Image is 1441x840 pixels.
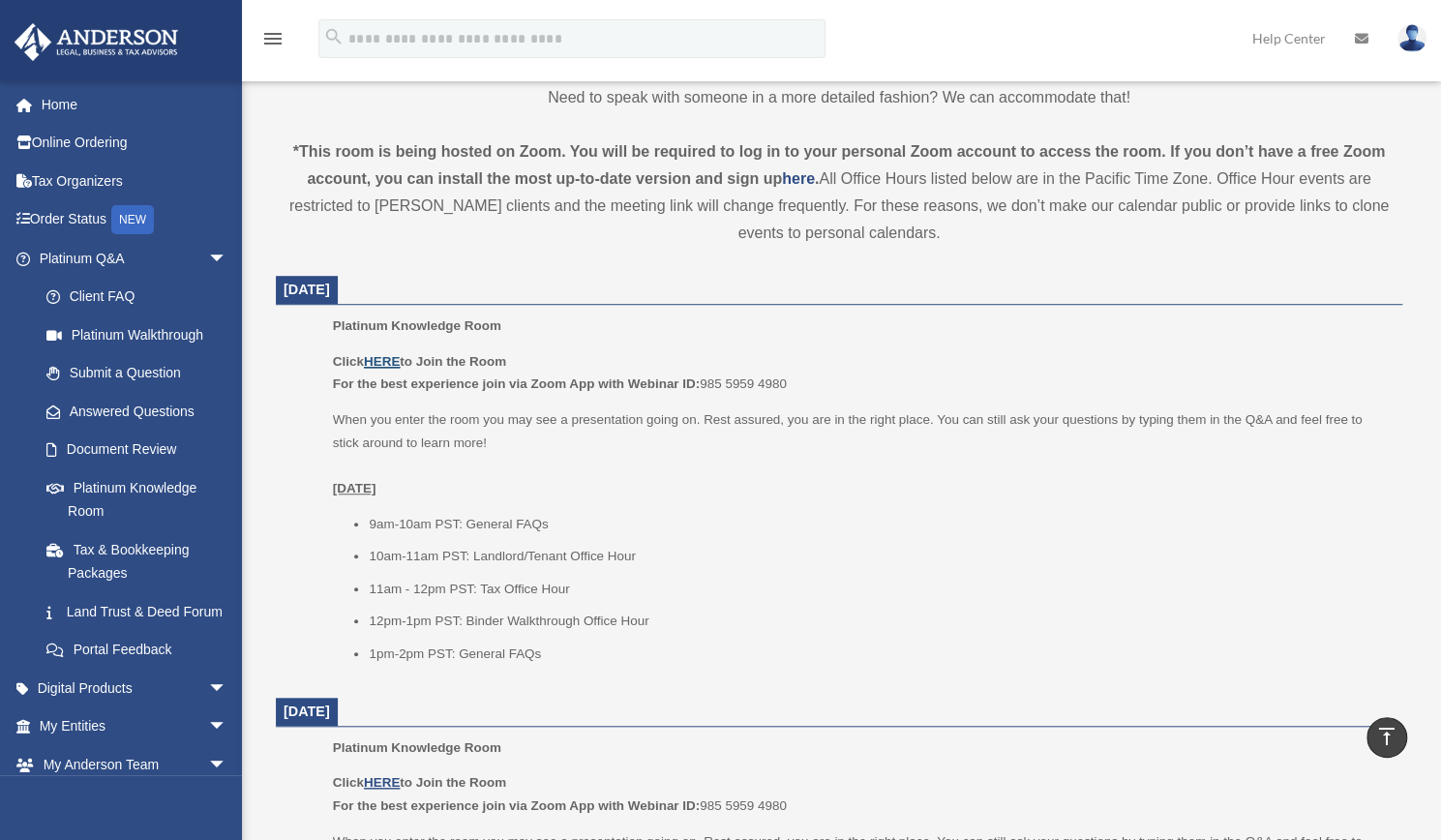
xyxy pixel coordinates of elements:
[333,354,506,369] b: Click to Join the Room
[27,468,247,530] a: Platinum Knowledge Room
[27,592,256,631] a: Land Trust & Deed Forum
[27,278,256,316] a: Client FAQ
[27,631,256,670] a: Portal Feedback
[1366,717,1407,758] a: vertical_align_top
[14,200,256,240] a: Order StatusNEW
[261,27,285,50] i: menu
[323,26,345,47] i: search
[364,354,400,369] a: HERE
[333,481,376,495] u: [DATE]
[1375,725,1398,748] i: vertical_align_top
[333,798,700,813] b: For the best experience join via Zoom App with Webinar ID:
[276,138,1402,247] div: All Office Hours listed below are in the Pacific Time Zone. Office Hour events are restricted to ...
[284,282,330,297] span: [DATE]
[369,610,1389,633] li: 12pm-1pm PST: Binder Walkthrough Office Hour
[111,205,154,234] div: NEW
[261,34,285,50] a: menu
[14,707,256,746] a: My Entitiesarrow_drop_down
[14,162,256,200] a: Tax Organizers
[14,85,256,124] a: Home
[333,740,501,755] span: Platinum Knowledge Room
[9,23,184,61] img: Anderson Advisors Platinum Portal
[14,124,256,163] a: Online Ordering
[815,170,819,187] strong: .
[369,643,1389,666] li: 1pm-2pm PST: General FAQs
[333,376,700,391] b: For the best experience join via Zoom App with Webinar ID:
[27,392,256,431] a: Answered Questions
[369,545,1389,568] li: 10am-11am PST: Landlord/Tenant Office Hour
[782,170,815,187] a: here
[208,745,247,785] span: arrow_drop_down
[284,704,330,719] span: [DATE]
[1397,24,1426,52] img: User Pic
[208,707,247,747] span: arrow_drop_down
[333,775,506,790] b: Click to Join the Room
[27,530,256,592] a: Tax & Bookkeeping Packages
[333,408,1389,499] p: When you enter the room you may see a presentation going on. Rest assured, you are in the right p...
[27,431,256,469] a: Document Review
[27,315,256,354] a: Platinum Walkthrough
[293,143,1385,187] strong: *This room is being hosted on Zoom. You will be required to log in to your personal Zoom account ...
[14,745,256,784] a: My Anderson Teamarrow_drop_down
[333,350,1389,396] p: 985 5959 4980
[276,84,1402,111] p: Need to speak with someone in a more detailed fashion? We can accommodate that!
[333,771,1389,817] p: 985 5959 4980
[333,318,501,333] span: Platinum Knowledge Room
[369,578,1389,601] li: 11am - 12pm PST: Tax Office Hour
[364,775,400,790] a: HERE
[14,239,256,278] a: Platinum Q&Aarrow_drop_down
[208,669,247,708] span: arrow_drop_down
[369,513,1389,536] li: 9am-10am PST: General FAQs
[14,669,256,707] a: Digital Productsarrow_drop_down
[27,354,256,393] a: Submit a Question
[208,239,247,279] span: arrow_drop_down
